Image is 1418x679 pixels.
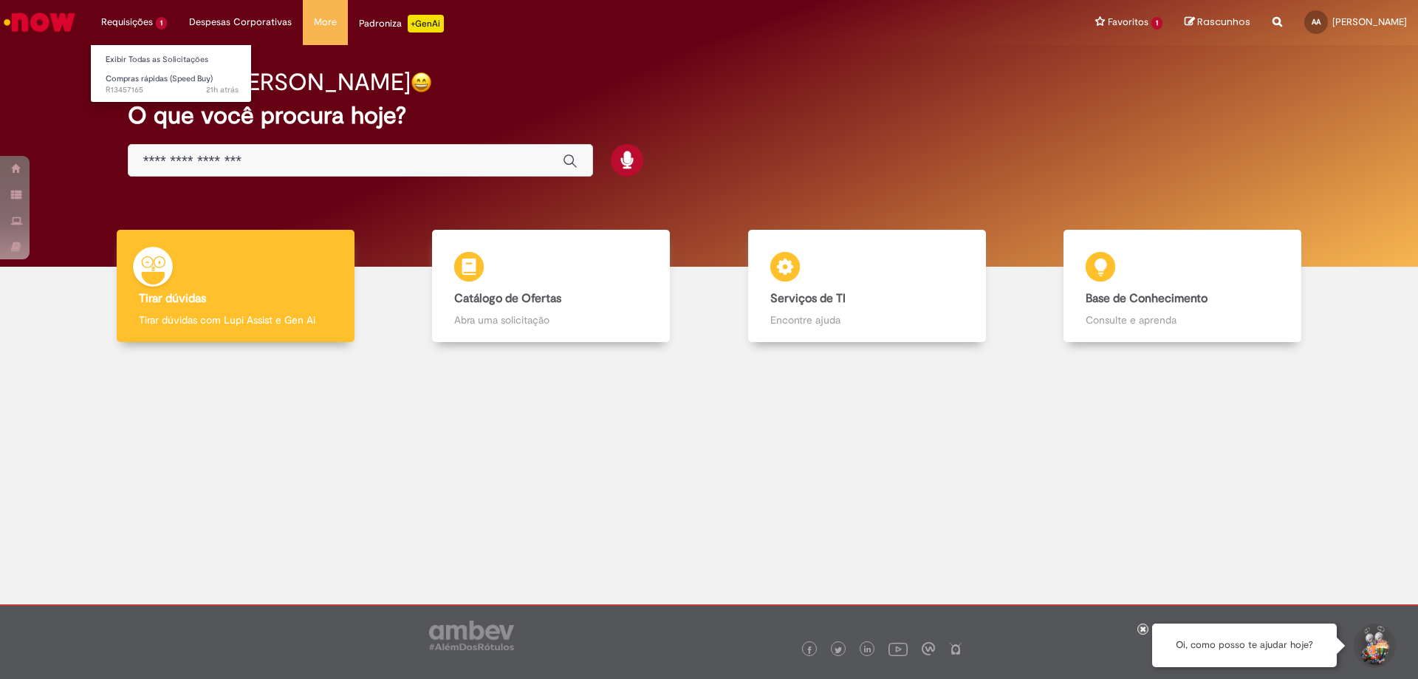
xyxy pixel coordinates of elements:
[1086,291,1208,306] b: Base de Conhecimento
[106,84,239,96] span: R13457165
[78,230,394,343] a: Tirar dúvidas Tirar dúvidas com Lupi Assist e Gen Ai
[429,621,514,650] img: logo_footer_ambev_rotulo_gray.png
[770,313,964,327] p: Encontre ajuda
[128,69,411,95] h2: Bom dia, [PERSON_NAME]
[454,313,648,327] p: Abra uma solicitação
[106,73,213,84] span: Compras rápidas (Speed Buy)
[1332,16,1407,28] span: [PERSON_NAME]
[1025,230,1341,343] a: Base de Conhecimento Consulte e aprenda
[189,15,292,30] span: Despesas Corporativas
[888,639,908,658] img: logo_footer_youtube.png
[411,72,432,93] img: happy-face.png
[91,52,253,68] a: Exibir Todas as Solicitações
[408,15,444,33] p: +GenAi
[206,84,239,95] time: 28/08/2025 11:26:49
[128,103,1291,129] h2: O que você procura hoje?
[1185,16,1250,30] a: Rascunhos
[770,291,846,306] b: Serviços de TI
[1152,624,1337,667] div: Oi, como posso te ajudar hoje?
[359,15,444,33] div: Padroniza
[101,15,153,30] span: Requisições
[1151,17,1162,30] span: 1
[206,84,239,95] span: 21h atrás
[1086,313,1279,327] p: Consulte e aprenda
[139,291,206,306] b: Tirar dúvidas
[949,642,962,655] img: logo_footer_naosei.png
[156,17,167,30] span: 1
[1,7,78,37] img: ServiceNow
[314,15,337,30] span: More
[139,313,332,327] p: Tirar dúvidas com Lupi Assist e Gen Ai
[1352,624,1396,668] button: Iniciar Conversa de Suporte
[90,44,252,103] ul: Requisições
[709,230,1025,343] a: Serviços de TI Encontre ajuda
[1108,15,1148,30] span: Favoritos
[91,71,253,98] a: Aberto R13457165 : Compras rápidas (Speed Buy)
[835,646,842,654] img: logo_footer_twitter.png
[394,230,710,343] a: Catálogo de Ofertas Abra uma solicitação
[922,642,935,655] img: logo_footer_workplace.png
[864,646,871,655] img: logo_footer_linkedin.png
[454,291,561,306] b: Catálogo de Ofertas
[1312,17,1321,27] span: AA
[1197,15,1250,29] span: Rascunhos
[806,646,813,654] img: logo_footer_facebook.png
